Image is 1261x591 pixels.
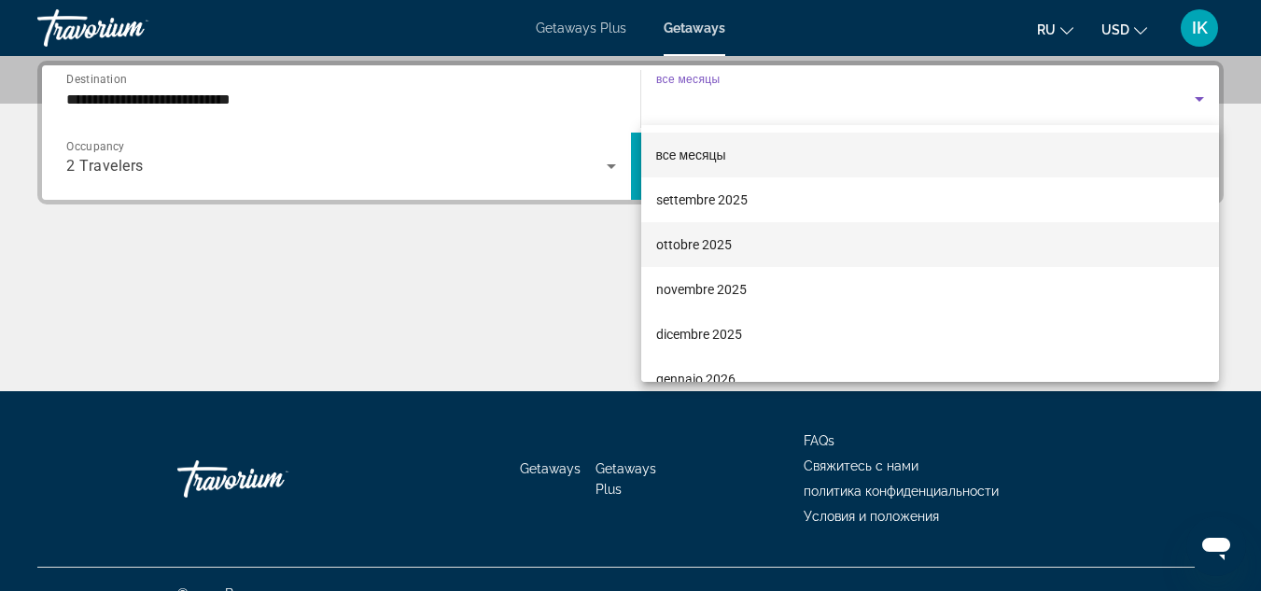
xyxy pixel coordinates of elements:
[656,368,736,390] span: gennaio 2026
[656,189,748,211] span: settembre 2025
[1186,516,1246,576] iframe: Pulsante per aprire la finestra di messaggistica
[656,233,732,256] span: ottobre 2025
[656,323,742,345] span: dicembre 2025
[656,278,747,301] span: novembre 2025
[656,148,726,162] span: все месяцы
